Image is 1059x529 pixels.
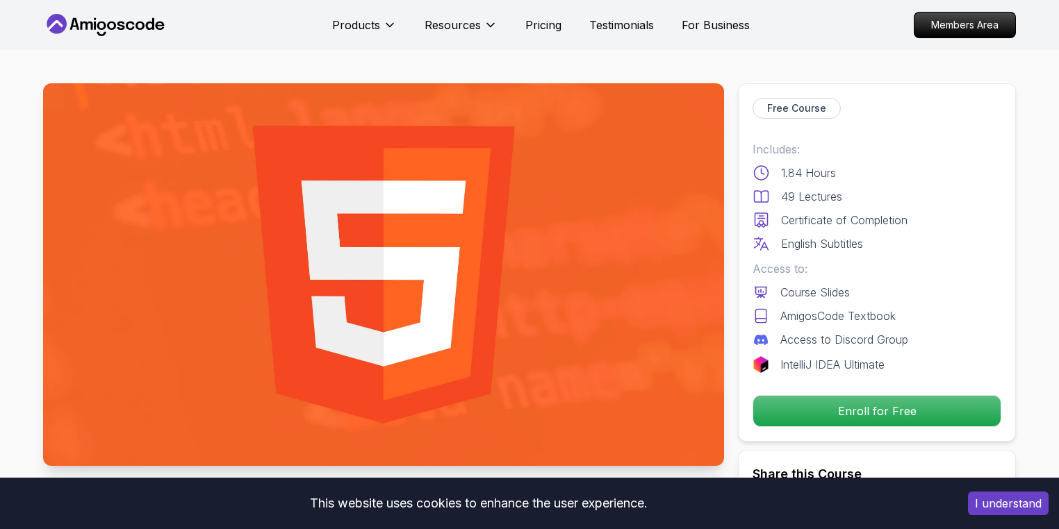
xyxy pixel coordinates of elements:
[914,12,1016,38] a: Members Area
[753,141,1001,158] p: Includes:
[425,17,498,44] button: Resources
[973,442,1059,508] iframe: chat widget
[332,17,397,44] button: Products
[425,17,481,33] p: Resources
[10,488,947,519] div: This website uses cookies to enhance the user experience.
[753,260,1001,277] p: Access to:
[525,17,561,33] a: Pricing
[589,17,654,33] a: Testimonials
[781,165,836,181] p: 1.84 Hours
[780,308,896,324] p: AmigosCode Textbook
[781,212,908,228] p: Certificate of Completion
[781,188,842,205] p: 49 Lectures
[43,83,724,466] img: html-for-beginners_thumbnail
[781,235,863,252] p: English Subtitles
[753,464,1001,484] h2: Share this Course
[767,101,826,115] p: Free Course
[753,395,1001,427] button: Enroll for Free
[968,492,1049,515] button: Accept cookies
[780,331,908,348] p: Access to Discord Group
[914,12,1015,37] p: Members Area
[753,396,1001,426] p: Enroll for Free
[780,356,885,373] p: IntelliJ IDEA Ultimate
[682,17,750,33] a: For Business
[332,17,380,33] p: Products
[753,356,769,373] img: jetbrains logo
[780,284,850,301] p: Course Slides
